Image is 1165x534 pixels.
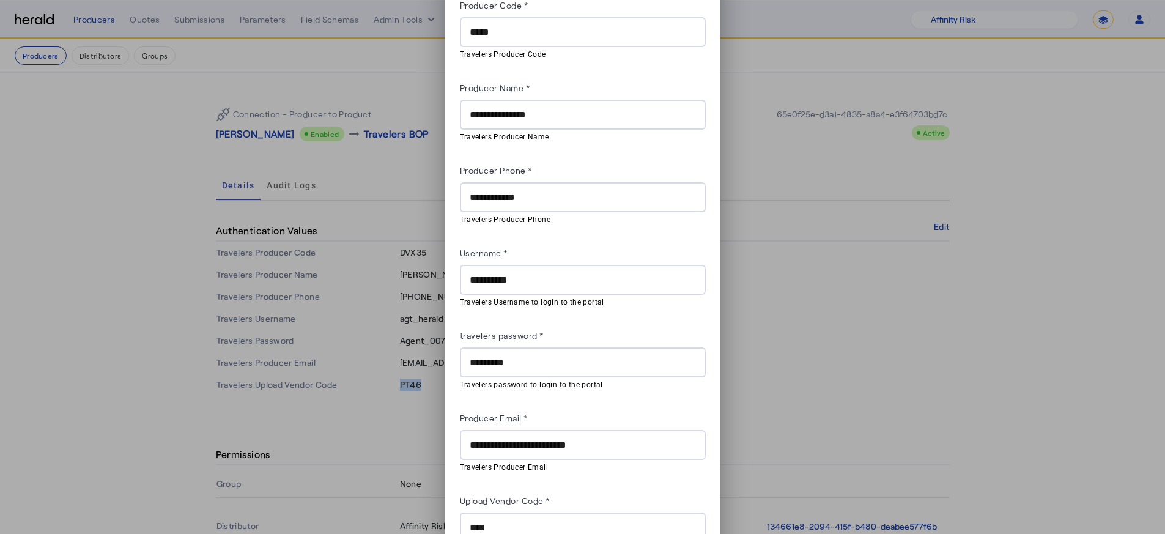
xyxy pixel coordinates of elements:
[460,413,528,423] label: Producer Email *
[460,248,508,258] label: Username *
[460,460,698,473] mat-hint: Travelers Producer Email
[460,212,698,226] mat-hint: Travelers Producer Phone
[460,83,530,93] label: Producer Name *
[460,47,698,61] mat-hint: Travelers Producer Code
[460,330,544,341] label: travelers password *
[460,377,698,391] mat-hint: Travelers password to login to the portal
[460,495,550,506] label: Upload Vendor Code *
[460,295,698,308] mat-hint: Travelers Username to login to the portal
[460,130,698,143] mat-hint: Travelers Producer Name
[460,165,532,176] label: Producer Phone *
